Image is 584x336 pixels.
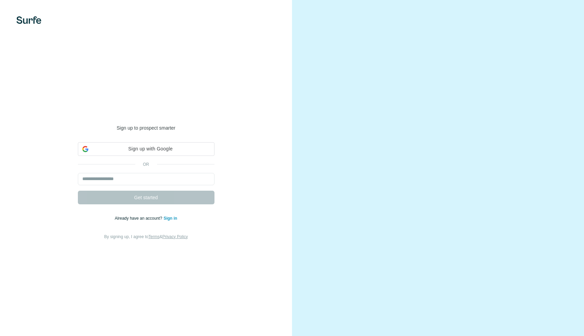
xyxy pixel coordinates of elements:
[115,216,164,221] span: Already have an account?
[162,234,188,239] a: Privacy Policy
[91,145,210,152] span: Sign up with Google
[164,216,177,221] a: Sign in
[78,125,214,131] p: Sign up to prospect smarter
[78,142,214,156] div: Sign up with Google
[78,96,214,123] h1: Welcome to [GEOGRAPHIC_DATA]
[149,234,160,239] a: Terms
[135,161,157,167] p: or
[16,16,41,24] img: Surfe's logo
[104,234,188,239] span: By signing up, I agree to &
